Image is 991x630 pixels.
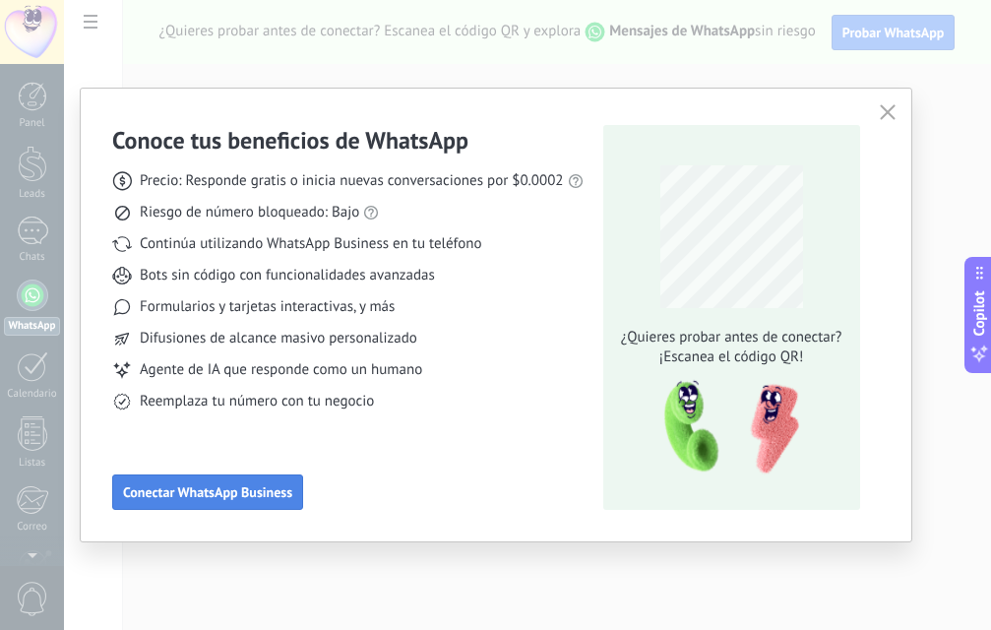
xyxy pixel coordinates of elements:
span: Continúa utilizando WhatsApp Business en tu teléfono [140,234,481,254]
span: Bots sin código con funcionalidades avanzadas [140,266,435,285]
span: ¡Escanea el código QR! [615,347,847,367]
span: Agente de IA que responde como un humano [140,360,422,380]
span: Reemplaza tu número con tu negocio [140,392,374,411]
img: qr-pic-1x.png [648,375,803,480]
h3: Conoce tus beneficios de WhatsApp [112,125,468,156]
span: Difusiones de alcance masivo personalizado [140,329,417,348]
span: Formularios y tarjetas interactivas, y más [140,297,395,317]
span: Copilot [969,291,989,337]
span: ¿Quieres probar antes de conectar? [615,328,847,347]
span: Riesgo de número bloqueado: Bajo [140,203,359,222]
span: Precio: Responde gratis o inicia nuevas conversaciones por $0.0002 [140,171,564,191]
span: Conectar WhatsApp Business [123,485,292,499]
button: Conectar WhatsApp Business [112,474,303,510]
